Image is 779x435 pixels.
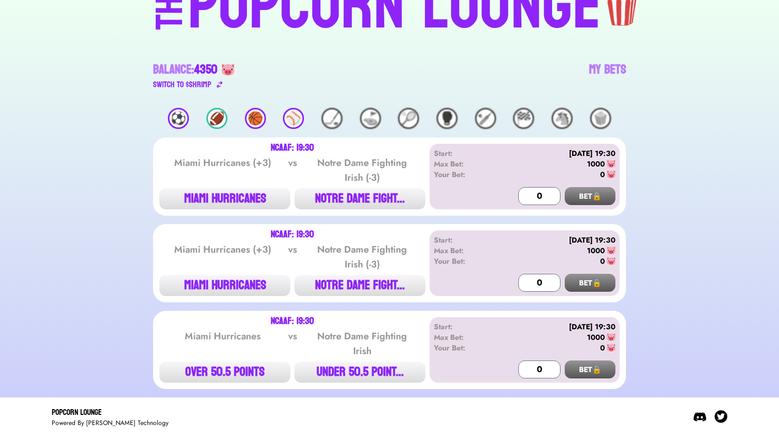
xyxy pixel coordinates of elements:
button: UNDER 50.5 POINT... [294,362,425,383]
div: 1000 [587,159,605,169]
button: BET🔒 [565,187,615,205]
div: Start: [434,321,495,332]
div: Popcorn Lounge [52,406,168,419]
div: 1000 [587,332,605,343]
div: Max Bet: [434,245,495,256]
div: [DATE] 19:30 [495,148,615,159]
div: 🎾 [398,108,419,129]
button: BET🔒 [565,360,615,378]
button: MIAMI HURRICANES [159,275,290,296]
div: Your Bet: [434,343,495,353]
div: Miami Hurricanes [169,329,276,358]
div: ⛳️ [360,108,381,129]
div: NCAAF: 19:30 [271,317,314,326]
div: NCAAF: 19:30 [271,230,314,239]
img: 🐷 [607,160,615,168]
div: [DATE] 19:30 [495,321,615,332]
img: 🐷 [607,333,615,341]
div: 🏁 [513,108,534,129]
div: 🐴 [552,108,573,129]
div: Start: [434,235,495,245]
div: 🏈 [206,108,227,129]
img: 🐷 [222,63,234,76]
div: 0 [600,343,605,353]
div: Your Bet: [434,256,495,266]
div: [DATE] 19:30 [495,235,615,245]
img: Twitter [715,410,727,423]
div: ⚽️ [168,108,189,129]
span: 4350 [194,58,217,81]
div: vs [286,155,299,185]
div: Max Bet: [434,159,495,169]
button: NOTRE DAME FIGHT... [294,275,425,296]
button: NOTRE DAME FIGHT... [294,188,425,209]
div: NCAAF: 19:30 [271,144,314,152]
a: My Bets [589,61,626,91]
div: vs [286,242,299,272]
div: Your Bet: [434,169,495,180]
div: ⚾️ [283,108,304,129]
div: Miami Hurricanes (+3) [169,242,276,272]
img: Discord [693,410,706,423]
div: Notre Dame Fighting Irish [309,329,415,358]
div: vs [286,329,299,358]
img: 🐷 [607,246,615,255]
div: Powered By [PERSON_NAME] Technology [52,419,168,427]
img: 🐷 [607,170,615,179]
div: 0 [600,256,605,266]
div: Notre Dame Fighting Irish (-3) [309,242,415,272]
div: Balance: [153,61,217,78]
div: Miami Hurricanes (+3) [169,155,276,185]
button: OVER 50.5 POINTS [159,362,290,383]
div: Switch to $ SHRIMP [153,78,211,91]
div: 0 [600,169,605,180]
div: 🍿 [590,108,611,129]
div: Start: [434,148,495,159]
button: MIAMI HURRICANES [159,188,290,209]
button: BET🔒 [565,274,615,292]
div: Max Bet: [434,332,495,343]
img: 🐷 [607,257,615,265]
div: 🏒 [321,108,343,129]
div: 1000 [587,245,605,256]
div: Notre Dame Fighting Irish (-3) [309,155,415,185]
img: 🐷 [607,344,615,352]
div: 🏏 [475,108,496,129]
div: 🏀 [245,108,266,129]
div: 🥊 [436,108,458,129]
